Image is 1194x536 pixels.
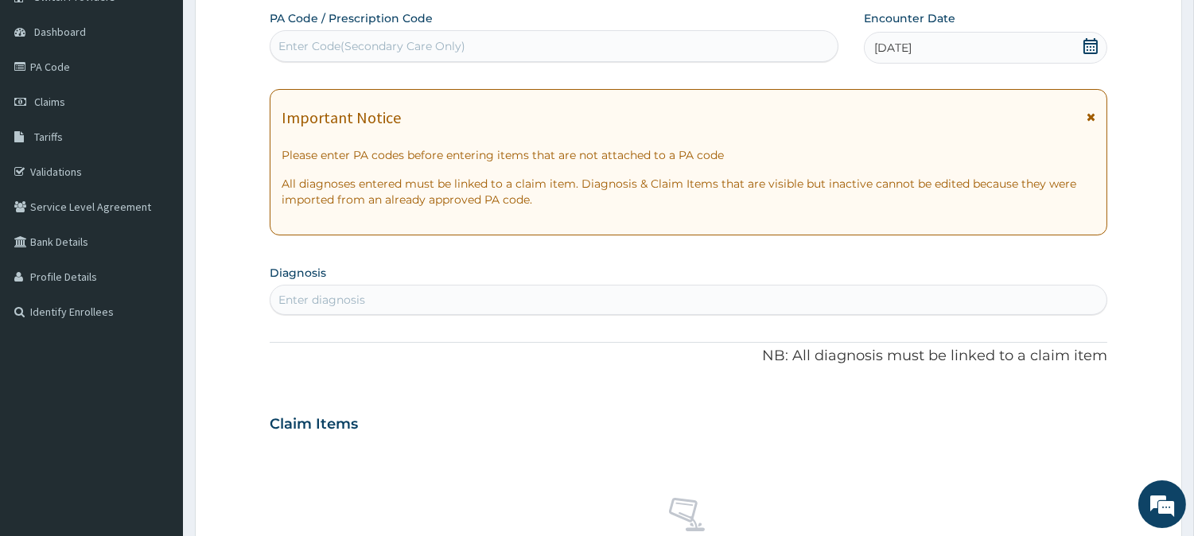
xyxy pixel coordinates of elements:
h1: Important Notice [282,109,401,126]
img: d_794563401_company_1708531726252_794563401 [29,80,64,119]
div: Enter Code(Secondary Care Only) [278,38,465,54]
h3: Claim Items [270,416,358,433]
textarea: Type your message and hit 'Enter' [8,363,303,418]
span: Dashboard [34,25,86,39]
span: We're online! [92,165,220,325]
label: PA Code / Prescription Code [270,10,433,26]
p: Please enter PA codes before entering items that are not attached to a PA code [282,147,1095,163]
label: Encounter Date [864,10,955,26]
span: Tariffs [34,130,63,144]
label: Diagnosis [270,265,326,281]
div: Enter diagnosis [278,292,365,308]
p: NB: All diagnosis must be linked to a claim item [270,346,1107,367]
p: All diagnoses entered must be linked to a claim item. Diagnosis & Claim Items that are visible bu... [282,176,1095,208]
span: Claims [34,95,65,109]
div: Chat with us now [83,89,267,110]
div: Minimize live chat window [261,8,299,46]
span: [DATE] [874,40,912,56]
